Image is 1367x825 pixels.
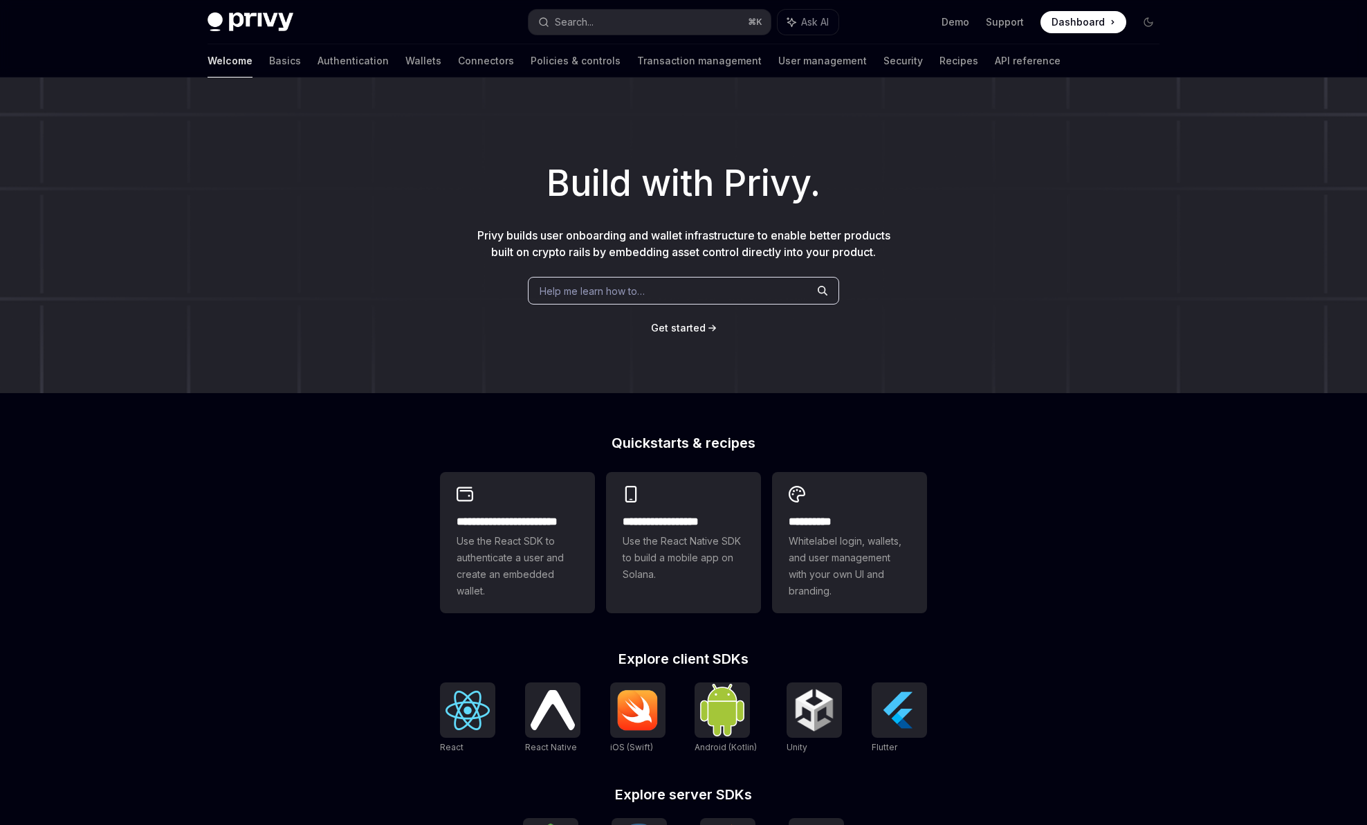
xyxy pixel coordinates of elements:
button: Ask AI [778,10,838,35]
span: Help me learn how to… [540,284,645,298]
a: Basics [269,44,301,78]
a: iOS (Swift)iOS (Swift) [610,682,666,754]
span: Get started [651,322,706,334]
span: Android (Kotlin) [695,742,757,752]
a: Connectors [458,44,514,78]
a: Policies & controls [531,44,621,78]
button: Toggle dark mode [1137,11,1159,33]
a: **** *****Whitelabel login, wallets, and user management with your own UI and branding. [772,472,927,613]
span: React Native [525,742,577,752]
h2: Explore server SDKs [440,788,927,801]
span: iOS (Swift) [610,742,653,752]
a: Authentication [318,44,389,78]
h2: Quickstarts & recipes [440,436,927,450]
span: Unity [787,742,807,752]
h1: Build with Privy. [22,156,1345,210]
a: Transaction management [637,44,762,78]
a: **** **** **** ***Use the React Native SDK to build a mobile app on Solana. [606,472,761,613]
span: Use the React Native SDK to build a mobile app on Solana. [623,533,744,583]
img: Android (Kotlin) [700,684,744,736]
a: API reference [995,44,1061,78]
span: Use the React SDK to authenticate a user and create an embedded wallet. [457,533,578,599]
a: User management [778,44,867,78]
div: Search... [555,14,594,30]
h2: Explore client SDKs [440,652,927,666]
a: Security [883,44,923,78]
a: Wallets [405,44,441,78]
span: Whitelabel login, wallets, and user management with your own UI and branding. [789,533,910,599]
span: Dashboard [1052,15,1105,29]
span: Ask AI [801,15,829,29]
a: UnityUnity [787,682,842,754]
a: Recipes [939,44,978,78]
a: Dashboard [1040,11,1126,33]
a: ReactReact [440,682,495,754]
img: Unity [792,688,836,732]
img: React Native [531,690,575,729]
a: Demo [942,15,969,29]
a: Get started [651,321,706,335]
a: Support [986,15,1024,29]
button: Search...⌘K [529,10,771,35]
img: iOS (Swift) [616,689,660,731]
img: React [446,691,490,730]
img: Flutter [877,688,921,732]
a: FlutterFlutter [872,682,927,754]
a: Android (Kotlin)Android (Kotlin) [695,682,757,754]
span: Flutter [872,742,897,752]
span: Privy builds user onboarding and wallet infrastructure to enable better products built on crypto ... [477,228,890,259]
span: React [440,742,464,752]
img: dark logo [208,12,293,32]
a: React NativeReact Native [525,682,580,754]
span: ⌘ K [748,17,762,28]
a: Welcome [208,44,253,78]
